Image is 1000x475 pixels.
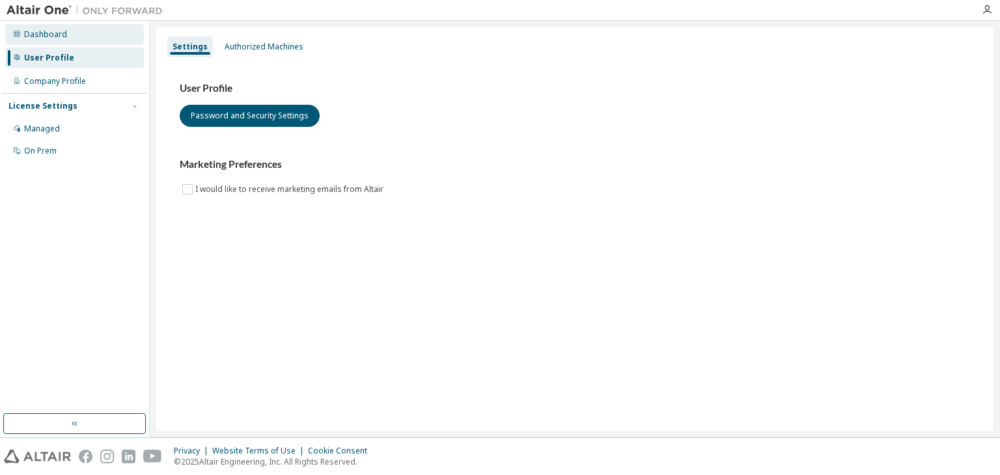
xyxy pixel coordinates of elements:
[24,124,60,134] div: Managed
[180,158,970,171] h3: Marketing Preferences
[174,456,375,467] p: © 2025 Altair Engineering, Inc. All Rights Reserved.
[195,182,386,197] label: I would like to receive marketing emails from Altair
[173,42,208,52] div: Settings
[122,450,135,463] img: linkedin.svg
[24,146,57,156] div: On Prem
[4,450,71,463] img: altair_logo.svg
[180,82,970,95] h3: User Profile
[7,4,169,17] img: Altair One
[24,53,74,63] div: User Profile
[24,76,86,87] div: Company Profile
[225,42,303,52] div: Authorized Machines
[79,450,92,463] img: facebook.svg
[308,446,375,456] div: Cookie Consent
[143,450,162,463] img: youtube.svg
[212,446,308,456] div: Website Terms of Use
[100,450,114,463] img: instagram.svg
[8,101,77,111] div: License Settings
[174,446,212,456] div: Privacy
[24,29,67,40] div: Dashboard
[180,105,320,127] button: Password and Security Settings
